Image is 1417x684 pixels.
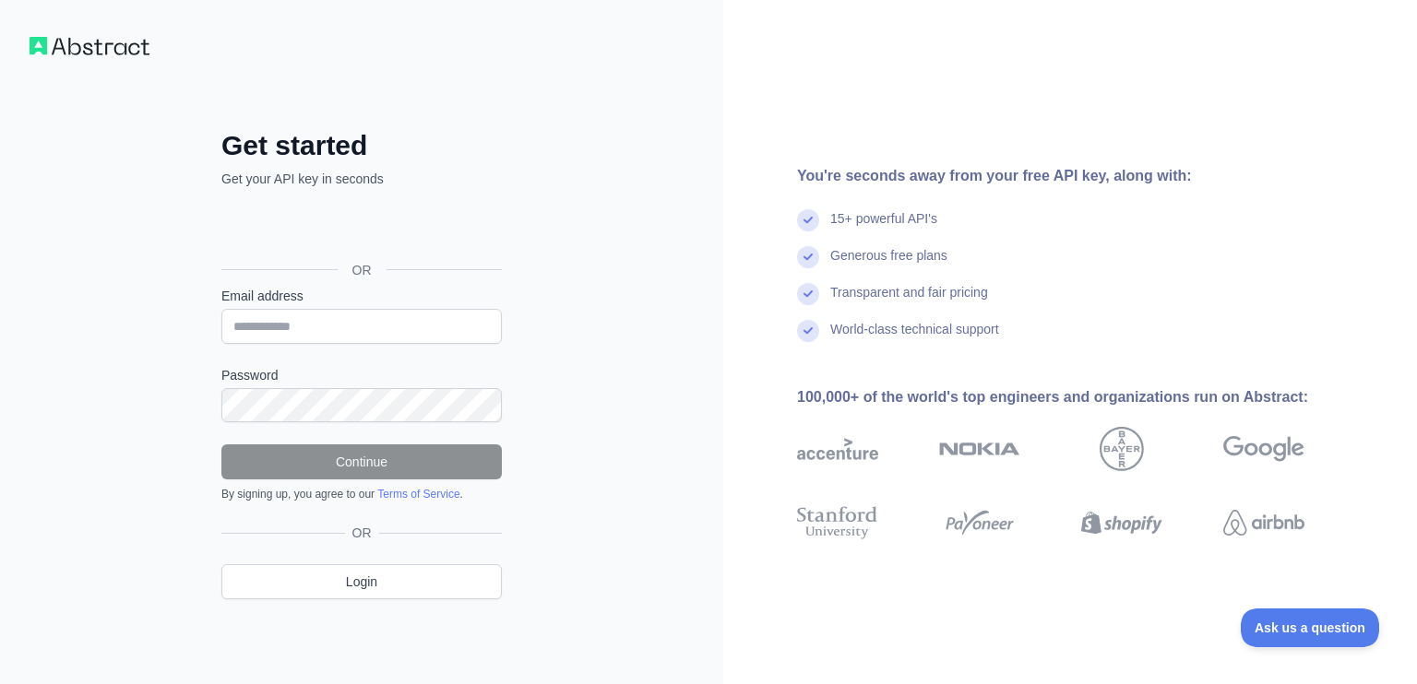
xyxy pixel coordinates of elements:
[797,209,819,231] img: check mark
[1100,427,1144,471] img: bayer
[221,366,502,384] label: Password
[797,386,1363,408] div: 100,000+ of the world's top engineers and organizations run on Abstract:
[1241,608,1380,647] iframe: Toggle Customer Support
[345,524,379,542] span: OR
[939,502,1020,543] img: payoneer
[830,209,937,246] div: 15+ powerful API's
[797,427,878,471] img: accenture
[830,283,988,320] div: Transparent and fair pricing
[221,129,502,162] h2: Get started
[1081,502,1162,543] img: shopify
[830,246,947,283] div: Generous free plans
[221,444,502,479] button: Continue
[338,261,387,279] span: OR
[221,287,502,305] label: Email address
[797,246,819,268] img: check mark
[221,564,502,599] a: Login
[221,487,502,501] div: By signing up, you agree to our .
[1223,427,1304,471] img: google
[797,283,819,305] img: check mark
[830,320,999,357] div: World-class technical support
[212,208,507,249] iframe: Sign in with Google Button
[939,427,1020,471] img: nokia
[221,170,502,188] p: Get your API key in seconds
[30,37,149,55] img: Workflow
[377,488,459,501] a: Terms of Service
[797,165,1363,187] div: You're seconds away from your free API key, along with:
[797,502,878,543] img: stanford university
[797,320,819,342] img: check mark
[1223,502,1304,543] img: airbnb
